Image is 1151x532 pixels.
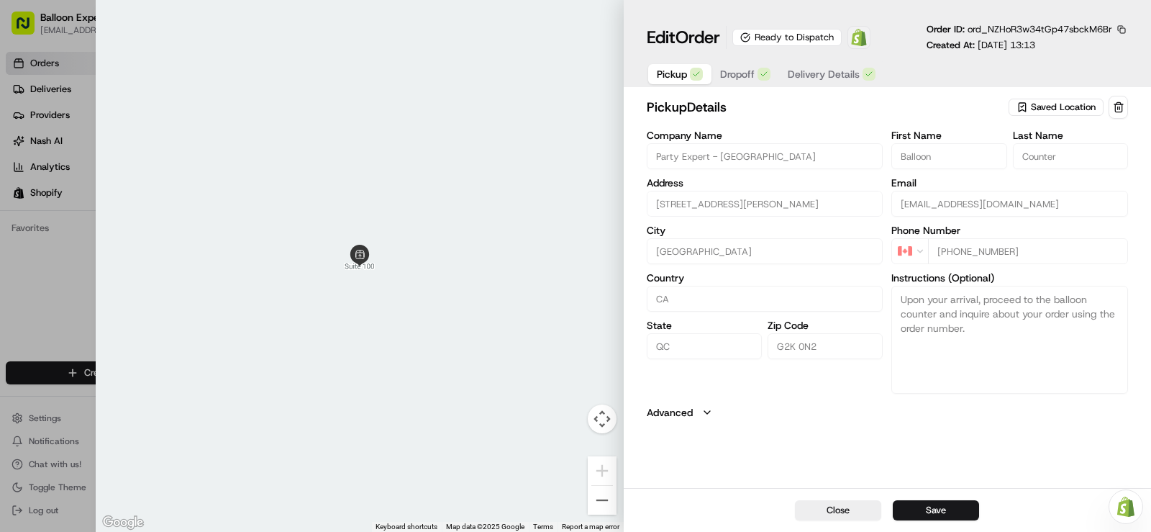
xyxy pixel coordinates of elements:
a: Report a map error [562,523,619,531]
div: Past conversations [14,187,96,199]
button: Close [795,500,881,520]
label: Phone Number [891,225,1128,235]
img: 8016278978528_b943e370aa5ada12b00a_72.png [30,137,56,163]
button: Map camera controls [588,405,617,433]
label: Country [647,273,883,283]
input: Clear [37,93,237,108]
button: Keyboard shortcuts [376,522,437,532]
button: Start new chat [245,142,262,159]
button: Zoom in [588,456,617,485]
span: • [119,223,124,235]
input: 4825 Pierre-Bertrand Blvd, Suite 100, Québec City, QC G2K 0N2, CA [647,191,883,217]
label: Zip Code [768,320,883,330]
input: Enter first name [891,143,1006,169]
input: Enter zip code [768,333,883,359]
span: Pylon [143,318,174,329]
input: Enter company name [647,143,883,169]
span: [DATE] [127,223,157,235]
input: Enter city [647,238,883,264]
input: Enter email [891,191,1128,217]
textarea: Upon your arrival, proceed to the balloon counter and inquire about your order using the order nu... [891,286,1128,394]
h1: Edit [647,26,720,49]
span: Saved Location [1031,101,1096,114]
div: Start new chat [65,137,236,152]
button: Zoom out [588,486,617,515]
span: Pickup [657,67,687,81]
a: 📗Knowledge Base [9,277,116,303]
a: 💻API Documentation [116,277,237,303]
div: 💻 [122,284,133,296]
img: Brigitte Vinadas [14,209,37,233]
label: Email [891,178,1128,188]
span: [DATE] 13:13 [978,39,1035,51]
p: Order ID: [927,23,1112,36]
a: Shopify [847,26,870,49]
img: Nash [14,14,43,43]
img: 1736555255976-a54dd68f-1ca7-489b-9aae-adbdc363a1c4 [14,137,40,163]
p: Welcome 👋 [14,58,262,81]
label: First Name [891,130,1006,140]
span: Map data ©2025 Google [446,523,524,531]
input: Enter country [647,286,883,312]
img: Google [99,513,147,532]
label: Company Name [647,130,883,140]
button: Saved Location [1009,97,1106,117]
label: Last Name [1013,130,1128,140]
span: API Documentation [136,283,231,297]
span: Knowledge Base [29,283,110,297]
label: City [647,225,883,235]
input: Enter phone number [928,238,1128,264]
img: 1736555255976-a54dd68f-1ca7-489b-9aae-adbdc363a1c4 [29,224,40,235]
input: Enter state [647,333,762,359]
span: Order [675,26,720,49]
span: [PERSON_NAME] [45,223,117,235]
label: State [647,320,762,330]
input: Enter last name [1013,143,1128,169]
img: Shopify [850,29,868,46]
div: We're available if you need us! [65,152,198,163]
label: Advanced [647,405,693,420]
div: Ready to Dispatch [732,29,842,46]
span: Delivery Details [788,67,860,81]
button: Advanced [647,405,1128,420]
span: Dropoff [720,67,755,81]
label: Instructions (Optional) [891,273,1128,283]
div: 📗 [14,284,26,296]
button: See all [223,184,262,202]
span: ord_NZHoR3w34tGp47sbckM6Br [968,23,1112,35]
a: Powered byPylon [101,317,174,329]
button: Save [893,500,979,520]
h2: pickup Details [647,97,1006,117]
p: Created At: [927,39,1035,52]
a: Terms (opens in new tab) [533,523,553,531]
a: Open this area in Google Maps (opens a new window) [99,513,147,532]
label: Address [647,178,883,188]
